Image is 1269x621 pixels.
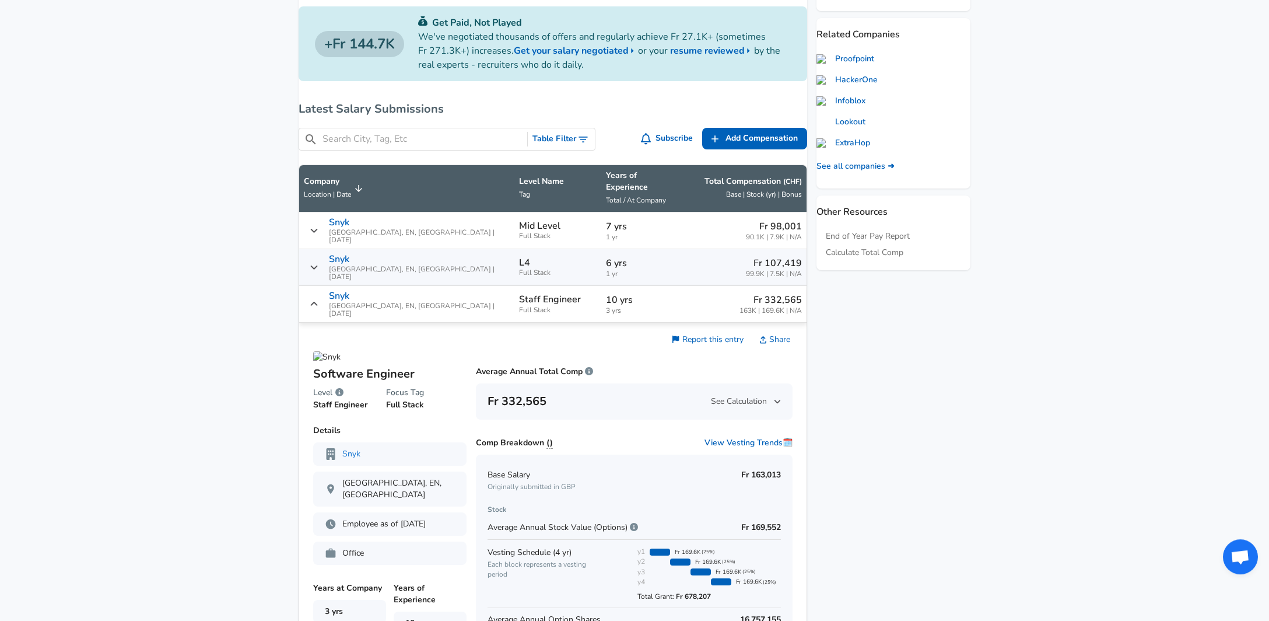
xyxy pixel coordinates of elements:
p: Staff Engineer [519,294,581,305]
p: 7 yrs [606,219,680,233]
span: (25%) [722,559,735,565]
a: Get your salary negotiated [514,44,638,58]
input: Search City, Tag, Etc [322,132,523,146]
button: Toggle Search Filters [528,128,595,150]
img: hackerone.com [816,75,830,85]
span: Fr 169.6K [716,568,741,576]
p: Total Compensation [704,176,802,187]
span: (25%) [763,579,776,585]
a: Calculate Total Comp [826,247,903,259]
p: 6 yrs [606,256,680,270]
span: Fr 169.6K [695,558,721,566]
span: Location | Date [304,190,351,199]
span: Full Stack [519,232,597,240]
p: Snyk [329,254,349,264]
span: Full Stack [519,269,597,277]
p: Snyk [329,291,349,301]
span: Full Stack [519,306,597,314]
p: Details [313,425,467,437]
p: We've negotiated thousands of offers and regularly achieve Fr 27.1K+ (sometimes Fr 271.3K+) incre... [418,30,791,72]
span: Base | Stock (yr) | Bonus [726,190,802,199]
span: Fr 169.6K [675,548,700,556]
button: (CHF) [783,177,802,187]
span: Tag [519,190,530,199]
span: Levels are a company's method of standardizing employee's scope of assumed ability, responsibilit... [335,386,343,399]
a: Fr 144.7K [315,31,404,58]
span: [GEOGRAPHIC_DATA], EN, [GEOGRAPHIC_DATA] | [DATE] [329,266,510,281]
span: Total Grant: [637,587,766,602]
strong: Fr 678,207 [676,592,711,601]
p: L4 [519,257,530,268]
span: 1 yr [606,270,680,278]
span: [GEOGRAPHIC_DATA], EN, [GEOGRAPHIC_DATA] | [DATE] [329,302,510,318]
p: Full Stack [386,399,424,411]
p: Other Resources [816,196,970,219]
span: Report this entry [682,334,744,345]
img: svg+xml;base64,PHN2ZyB4bWxucz0iaHR0cDovL3d3dy53My5vcmcvMjAwMC9zdmciIGZpbGw9IiMwYzU0NjAiIHZpZXdCb3... [418,16,427,26]
p: Comp Breakdown [476,437,553,449]
p: Employee as of [DATE] [325,518,455,530]
span: Total Compensation (CHF) Base | Stock (yr) | Bonus [689,176,802,201]
span: Level [313,386,332,399]
p: Mid Level [519,221,560,231]
p: Years of Experience [606,170,680,193]
span: (25%) [742,568,756,575]
a: See all companies ➜ [816,161,895,172]
p: Level Name [519,176,597,187]
h6: Stock [488,504,781,516]
span: 1 yr [606,233,680,241]
h6: Fr 332,565 [488,392,546,411]
button: View Vesting Trends🗓️ [704,437,793,449]
span: [GEOGRAPHIC_DATA], EN, [GEOGRAPHIC_DATA] | [DATE] [329,229,510,244]
p: Fr 332,565 [739,293,802,307]
a: ExtraHop [816,137,870,149]
span: Fr 169.6K [736,578,762,586]
a: Add Compensation [702,128,807,149]
span: Share [769,334,790,346]
span: 3 yrs [606,307,680,315]
span: 3 yrs [325,606,343,617]
p: Company [304,176,351,187]
a: Lookout [816,116,865,128]
div: y1 [637,547,645,557]
p: Fr 163,013 [741,469,781,481]
div: y3 [637,567,645,577]
p: Snyk [329,217,349,228]
h6: Focus Tag [386,386,424,399]
div: Open chat [1223,539,1258,574]
a: HackerOne [816,74,878,86]
a: Proofpoint [816,53,874,65]
span: (25%) [702,549,715,555]
a: resume reviewed [670,44,754,58]
a: End of Year Pay Report [826,231,910,242]
span: Each block represents a vesting period [488,560,605,580]
span: The value shown represents the net value after deducting the exercise price [630,522,638,533]
p: Related Companies [816,18,970,41]
p: Average Annual Total Comp [476,366,593,378]
span: Originally submitted in GBP [488,482,576,492]
span: Vesting Schedule ( 4 yr ) [488,547,572,558]
img: extrahop.com [816,138,830,148]
p: Fr 107,419 [746,256,802,270]
span: See Calculation [711,396,781,407]
p: Fr 98,001 [746,219,802,233]
p: Staff Engineer [313,399,367,411]
p: Fr 169,552 [741,522,781,533]
a: Infoblox [816,95,865,107]
span: Total / At Company [606,196,666,205]
p: 10 yrs [606,293,680,307]
img: proofpoint.com [816,54,830,64]
img: infoblox.com [816,96,830,106]
span: The net value is what you take home after deductions. [546,437,553,449]
span: We calculate your average annual total compensation by adding your base salary to the average of ... [585,366,593,377]
span: Add Compensation [725,131,798,146]
span: 90.1K | 7.9K | N/A [746,233,802,241]
p: [GEOGRAPHIC_DATA], EN, [GEOGRAPHIC_DATA] [325,477,455,501]
span: 163K | 169.6K | N/A [739,307,802,315]
span: CompanyLocation | Date [304,176,366,201]
p: Software Engineer [313,365,467,383]
button: Subscribe [639,128,698,149]
img: Snyk [313,351,341,363]
span: Average Annual Stock Value (Options) [488,522,638,533]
